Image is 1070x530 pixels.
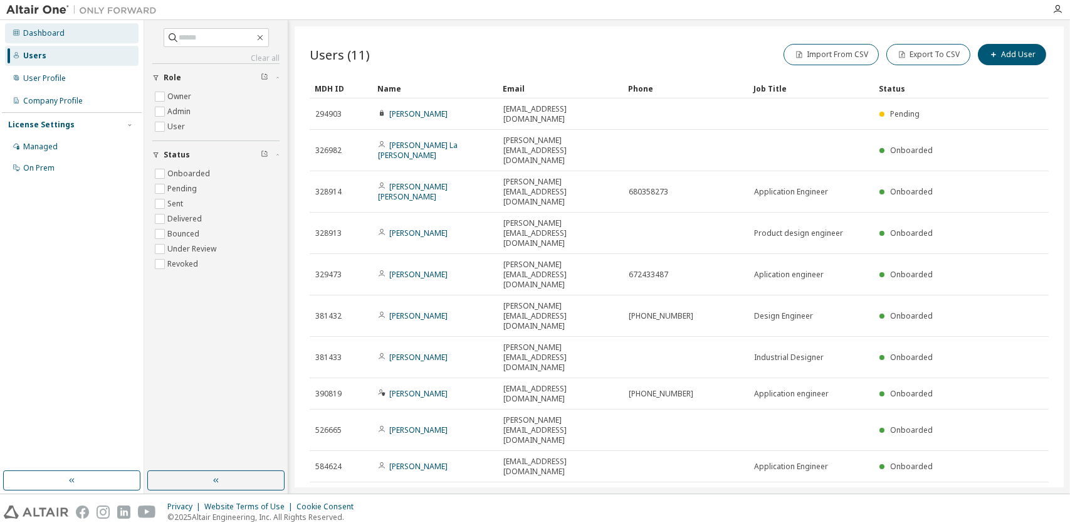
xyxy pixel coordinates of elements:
[629,270,668,280] span: 672433487
[6,4,163,16] img: Altair One
[76,506,89,519] img: facebook.svg
[389,109,448,119] a: [PERSON_NAME]
[167,104,193,119] label: Admin
[754,270,824,280] span: Aplication engineer
[754,228,843,238] span: Product design engineer
[23,163,55,173] div: On Prem
[167,512,361,522] p: © 2025 Altair Engineering, Inc. All Rights Reserved.
[503,260,617,290] span: [PERSON_NAME][EMAIL_ADDRESS][DOMAIN_NAME]
[164,73,181,83] span: Role
[890,388,933,399] span: Onboarded
[503,342,617,373] span: [PERSON_NAME][EMAIL_ADDRESS][DOMAIN_NAME]
[503,457,617,477] span: [EMAIL_ADDRESS][DOMAIN_NAME]
[754,462,828,472] span: Application Engineer
[628,78,743,98] div: Phone
[315,187,342,197] span: 328914
[503,177,617,207] span: [PERSON_NAME][EMAIL_ADDRESS][DOMAIN_NAME]
[754,352,824,363] span: Industrial Designer
[503,415,617,445] span: [PERSON_NAME][EMAIL_ADDRESS][DOMAIN_NAME]
[890,425,933,435] span: Onboarded
[315,228,342,238] span: 328913
[753,78,869,98] div: Job Title
[152,141,280,169] button: Status
[879,78,983,98] div: Status
[503,218,617,248] span: [PERSON_NAME][EMAIL_ADDRESS][DOMAIN_NAME]
[389,352,448,363] a: [PERSON_NAME]
[503,384,617,404] span: [EMAIL_ADDRESS][DOMAIN_NAME]
[890,269,933,280] span: Onboarded
[389,228,448,238] a: [PERSON_NAME]
[97,506,110,519] img: instagram.svg
[167,502,204,512] div: Privacy
[890,186,933,197] span: Onboarded
[503,78,618,98] div: Email
[167,257,201,272] label: Revoked
[890,461,933,472] span: Onboarded
[890,228,933,238] span: Onboarded
[204,502,296,512] div: Website Terms of Use
[167,196,186,211] label: Sent
[890,109,920,119] span: Pending
[754,389,829,399] span: Application engineer
[389,388,448,399] a: [PERSON_NAME]
[754,187,828,197] span: Application Engineer
[315,109,342,119] span: 294903
[167,166,212,181] label: Onboarded
[978,44,1046,65] button: Add User
[629,311,693,321] span: [PHONE_NUMBER]
[23,51,46,61] div: Users
[23,28,65,38] div: Dashboard
[377,78,493,98] div: Name
[389,425,448,435] a: [PERSON_NAME]
[503,301,617,331] span: [PERSON_NAME][EMAIL_ADDRESS][DOMAIN_NAME]
[167,241,219,257] label: Under Review
[890,352,933,363] span: Onboarded
[23,96,83,106] div: Company Profile
[315,146,342,156] span: 326982
[261,73,268,83] span: Clear filter
[503,104,617,124] span: [EMAIL_ADDRESS][DOMAIN_NAME]
[167,89,194,104] label: Owner
[138,506,156,519] img: youtube.svg
[389,461,448,472] a: [PERSON_NAME]
[315,425,342,435] span: 526665
[890,145,933,156] span: Onboarded
[310,46,370,63] span: Users (11)
[152,53,280,63] a: Clear all
[167,119,187,134] label: User
[389,310,448,321] a: [PERSON_NAME]
[117,506,130,519] img: linkedin.svg
[315,352,342,363] span: 381433
[389,269,448,280] a: [PERSON_NAME]
[296,502,361,512] div: Cookie Consent
[261,150,268,160] span: Clear filter
[754,311,813,321] span: Design Engineer
[8,120,75,130] div: License Settings
[378,140,458,161] a: [PERSON_NAME] La [PERSON_NAME]
[315,78,367,98] div: MDH ID
[23,73,66,83] div: User Profile
[503,135,617,166] span: [PERSON_NAME][EMAIL_ADDRESS][DOMAIN_NAME]
[784,44,879,65] button: Import From CSV
[629,187,668,197] span: 680358273
[4,506,68,519] img: altair_logo.svg
[167,181,199,196] label: Pending
[167,211,204,226] label: Delivered
[315,270,342,280] span: 329473
[378,181,448,202] a: [PERSON_NAME] [PERSON_NAME]
[152,64,280,92] button: Role
[315,389,342,399] span: 390819
[315,462,342,472] span: 584624
[23,142,58,152] div: Managed
[629,389,693,399] span: [PHONE_NUMBER]
[167,226,202,241] label: Bounced
[886,44,970,65] button: Export To CSV
[315,311,342,321] span: 381432
[164,150,190,160] span: Status
[890,310,933,321] span: Onboarded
